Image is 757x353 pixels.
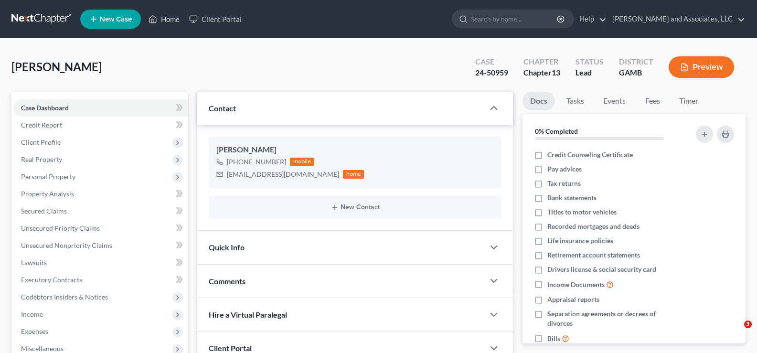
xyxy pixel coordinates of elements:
div: Lead [576,67,604,78]
span: Titles to motor vehicles [547,207,617,217]
div: Chapter [523,67,560,78]
a: Client Portal [184,11,246,28]
span: Life insurance policies [547,236,613,246]
a: Property Analysis [13,185,188,203]
div: Status [576,56,604,67]
a: Case Dashboard [13,99,188,117]
a: Lawsuits [13,254,188,271]
span: Bills [547,334,560,343]
span: Lawsuits [21,258,47,267]
span: Contact [209,104,236,113]
span: Pay advices [547,164,582,174]
span: New Case [100,16,132,23]
div: Case [475,56,508,67]
strong: 0% Completed [535,127,578,135]
a: Events [596,92,633,110]
div: 24-50959 [475,67,508,78]
span: Drivers license & social security card [547,265,656,274]
span: Quick Info [209,243,245,252]
div: Chapter [523,56,560,67]
span: Client Portal [209,343,252,353]
span: Retirement account statements [547,250,640,260]
span: Unsecured Priority Claims [21,224,100,232]
span: Recorded mortgages and deeds [547,222,640,231]
a: Home [144,11,184,28]
div: [PHONE_NUMBER] [227,157,286,167]
span: Expenses [21,327,48,335]
span: Bank statements [547,193,597,203]
div: [EMAIL_ADDRESS][DOMAIN_NAME] [227,170,339,179]
span: Comments [209,277,245,286]
span: Codebtors Insiders & Notices [21,293,108,301]
div: District [619,56,653,67]
span: Real Property [21,155,62,163]
span: 3 [744,321,752,328]
span: Secured Claims [21,207,67,215]
a: Executory Contracts [13,271,188,289]
a: Docs [522,92,555,110]
span: 13 [552,68,560,77]
span: Case Dashboard [21,104,69,112]
a: Help [575,11,607,28]
span: Income Documents [547,280,605,289]
a: Unsecured Priority Claims [13,220,188,237]
span: Credit Report [21,121,62,129]
button: New Contact [216,203,494,211]
span: Personal Property [21,172,75,181]
span: Appraisal reports [547,295,599,304]
span: [PERSON_NAME] [11,60,102,74]
a: Timer [672,92,706,110]
a: Unsecured Nonpriority Claims [13,237,188,254]
span: Miscellaneous [21,344,64,353]
div: [PERSON_NAME] [216,144,494,156]
span: Unsecured Nonpriority Claims [21,241,112,249]
span: Credit Counseling Certificate [547,150,633,160]
span: Client Profile [21,138,61,146]
a: Tasks [559,92,592,110]
div: GAMB [619,67,653,78]
div: mobile [290,158,314,166]
span: Hire a Virtual Paralegal [209,310,287,319]
span: Income [21,310,43,318]
button: Preview [669,56,734,78]
a: [PERSON_NAME] and Associates, LLC [608,11,745,28]
span: Property Analysis [21,190,74,198]
iframe: Intercom live chat [725,321,747,343]
span: Separation agreements or decrees of divorces [547,309,682,328]
div: home [343,170,364,179]
input: Search by name... [471,10,558,28]
a: Fees [637,92,668,110]
a: Secured Claims [13,203,188,220]
a: Credit Report [13,117,188,134]
span: Tax returns [547,179,581,188]
span: Executory Contracts [21,276,82,284]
